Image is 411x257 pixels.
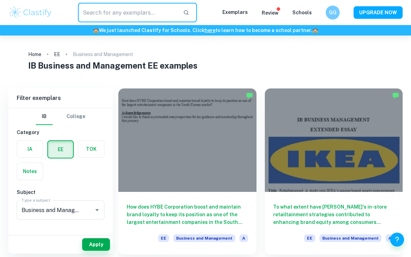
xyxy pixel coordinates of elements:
[354,6,403,19] button: UPGRADE NOW
[158,234,169,242] span: EE
[127,203,248,226] h6: How does HYBE Corporation boost and maintain brand loyalty to keep its position as one of the lar...
[78,141,104,157] button: TOK
[386,234,394,242] span: A
[22,197,50,203] label: Type a subject
[326,6,340,20] button: GG
[17,141,43,157] button: IA
[319,234,381,242] span: Business and Management
[17,231,104,239] h6: Criteria
[73,50,133,58] p: Business and Management
[78,3,177,22] input: Search for any exemplars...
[312,28,318,33] span: 🏫
[54,49,60,59] a: EE
[239,234,248,242] span: A
[17,128,104,136] h6: Category
[28,59,383,72] h1: IB Business and Management EE examples
[273,203,395,226] h6: To what extent have [PERSON_NAME]'s in-store retailtainment strategies contributed to enhancing b...
[36,108,53,125] button: IB
[17,188,104,196] h6: Subject
[118,88,256,255] a: How does HYBE Corporation boost and maintain brand loyalty to keep its position as one of the lar...
[173,234,235,242] span: Business and Management
[8,88,113,108] h6: Filter exemplars
[36,108,85,125] div: Filter type choice
[246,92,253,99] img: Marked
[82,238,110,251] button: Apply
[17,163,43,180] button: Notes
[66,108,85,125] button: College
[262,9,278,17] p: Review
[8,6,53,20] img: Clastify logo
[222,8,248,16] p: Exemplars
[28,49,41,59] a: Home
[265,88,403,255] a: To what extent have [PERSON_NAME]'s in-store retailtainment strategies contributed to enhancing b...
[1,26,410,34] h6: We just launched Clastify for Schools. Click to learn how to become a school partner.
[392,92,399,99] img: Marked
[92,205,102,215] button: Open
[205,28,215,33] a: here
[93,28,99,33] span: 🏫
[48,141,73,158] button: EE
[390,233,404,247] button: Help and Feedback
[329,9,337,16] h6: GG
[304,234,315,242] span: EE
[292,10,312,15] a: Schools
